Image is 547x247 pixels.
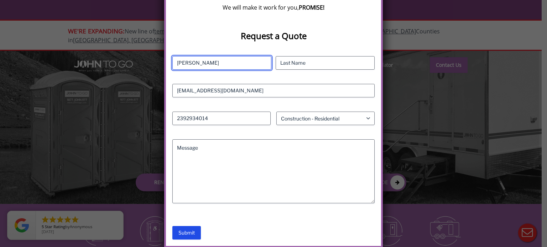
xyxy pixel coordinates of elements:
b: PROMISE! [299,4,324,11]
p: We will make it work for you, [172,4,375,11]
input: Email [172,84,375,97]
input: Last Name [276,56,375,70]
input: Submit [172,226,201,240]
strong: Request a Quote [241,30,307,42]
input: Phone [172,112,271,125]
input: First Name [172,56,271,70]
